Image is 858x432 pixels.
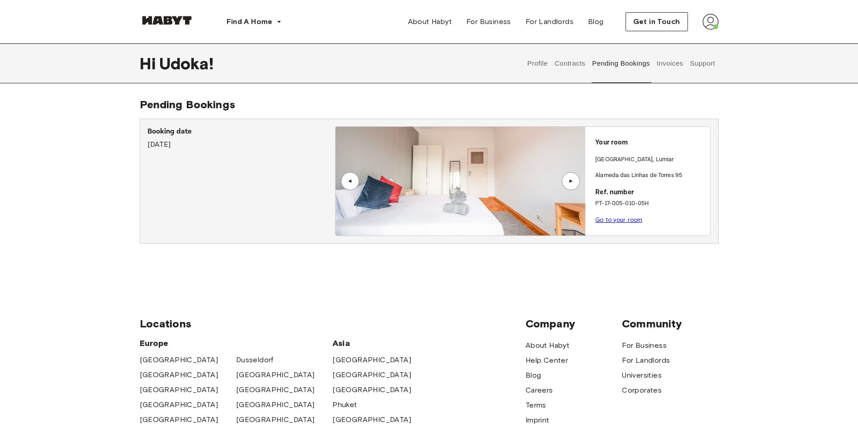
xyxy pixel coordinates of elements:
[518,13,581,31] a: For Landlords
[236,384,315,395] a: [GEOGRAPHIC_DATA]
[526,317,622,331] span: Company
[655,43,684,83] button: Invoices
[595,216,642,223] a: Go to your room
[332,338,429,349] span: Asia
[566,178,575,184] div: ▲
[524,43,718,83] div: user profile tabs
[581,13,611,31] a: Blog
[622,385,662,396] a: Corporates
[140,355,218,365] a: [GEOGRAPHIC_DATA]
[622,370,662,381] a: Universities
[332,370,411,380] a: [GEOGRAPHIC_DATA]
[595,187,706,198] p: Ref. number
[526,385,553,396] a: Careers
[588,16,604,27] span: Blog
[702,14,719,30] img: avatar
[140,370,218,380] a: [GEOGRAPHIC_DATA]
[622,355,670,366] a: For Landlords
[459,13,518,31] a: For Business
[147,126,335,150] div: [DATE]
[336,127,585,235] img: Image of the room
[236,370,315,380] a: [GEOGRAPHIC_DATA]
[159,54,213,73] span: Udoka !
[140,338,333,349] span: Europe
[526,400,546,411] a: Terms
[526,16,574,27] span: For Landlords
[526,370,541,381] a: Blog
[526,355,568,366] a: Help Center
[140,384,218,395] a: [GEOGRAPHIC_DATA]
[466,16,511,27] span: For Business
[595,138,706,148] p: Your room
[236,414,315,425] a: [GEOGRAPHIC_DATA]
[595,199,706,208] p: PT-17-005-010-05H
[526,340,569,351] a: About Habyt
[332,399,357,410] a: Phuket
[595,155,673,164] p: [GEOGRAPHIC_DATA] , Lumiar
[622,317,718,331] span: Community
[140,16,194,25] img: Habyt
[227,16,273,27] span: Find A Home
[346,178,355,184] div: ▲
[526,415,550,426] a: Imprint
[140,414,218,425] a: [GEOGRAPHIC_DATA]
[332,384,411,395] a: [GEOGRAPHIC_DATA]
[408,16,452,27] span: About Habyt
[689,43,716,83] button: Support
[140,317,526,331] span: Locations
[401,13,459,31] a: About Habyt
[219,13,289,31] button: Find A Home
[147,126,335,137] p: Booking date
[236,399,315,410] a: [GEOGRAPHIC_DATA]
[633,16,680,27] span: Get in Touch
[332,414,411,425] a: [GEOGRAPHIC_DATA]
[622,340,667,351] a: For Business
[140,98,235,111] span: Pending Bookings
[236,355,274,365] a: Dusseldorf
[554,43,587,83] button: Contracts
[591,43,651,83] button: Pending Bookings
[140,54,159,73] span: Hi
[626,12,688,31] button: Get in Touch
[526,43,549,83] button: Profile
[140,399,218,410] a: [GEOGRAPHIC_DATA]
[332,355,411,365] a: [GEOGRAPHIC_DATA]
[595,171,706,180] p: Alameda das Linhas de Torres 95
